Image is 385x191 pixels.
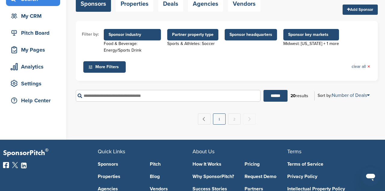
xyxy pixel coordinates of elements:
[6,9,60,23] a: My CRM
[243,113,256,125] span: Next →
[352,63,370,70] a: clear all×
[287,148,301,155] span: Terms
[192,148,214,155] span: About Us
[343,5,378,15] a: Add Sponsor
[3,149,98,158] p: SponsorPitch
[167,40,218,47] div: Sports & Athletes: Soccer
[98,148,125,155] span: Quick Links
[361,167,380,186] iframe: Button to launch messaging window
[192,162,236,167] a: How It Works
[9,27,60,38] div: Pitch Board
[12,162,18,168] img: Twitter
[150,174,193,179] a: Blog
[109,31,156,38] span: Sponsor industry
[367,63,370,70] span: ×
[283,40,339,47] div: Midwest: [US_STATE] + 1 more
[172,31,214,38] span: Partner property type
[287,174,373,179] a: Privacy Policy
[198,113,211,125] a: ← Previous
[229,31,272,38] span: Sponsor headquarters
[288,31,334,38] span: Sponsor key markets
[6,60,60,74] a: Analytics
[291,93,296,98] b: 20
[6,26,60,40] a: Pitch Board
[88,64,123,70] span: More Filters
[245,162,288,167] a: Pricing
[287,162,373,167] a: Terms of Service
[9,95,60,106] div: Help Center
[228,113,241,125] a: 2
[6,94,60,107] a: Help Center
[98,174,141,179] a: Properties
[245,174,288,179] a: Request Demo
[9,44,60,55] div: My Pages
[9,11,60,21] div: My CRM
[3,162,9,168] img: Facebook
[82,31,99,38] li: Filter by:
[213,113,226,125] a: 1
[288,91,311,101] div: results
[332,92,370,98] a: Number of Deals
[45,146,48,154] span: ®
[150,162,193,167] a: Pitch
[192,174,236,179] a: Why SponsorPitch?
[6,77,60,91] a: Settings
[6,43,60,57] a: My Pages
[104,40,161,54] div: Food & Beverage: Energy/Sports Drink
[9,61,60,72] div: Analytics
[9,78,60,89] div: Settings
[98,162,141,167] a: Sponsors
[318,93,370,98] div: Sort by:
